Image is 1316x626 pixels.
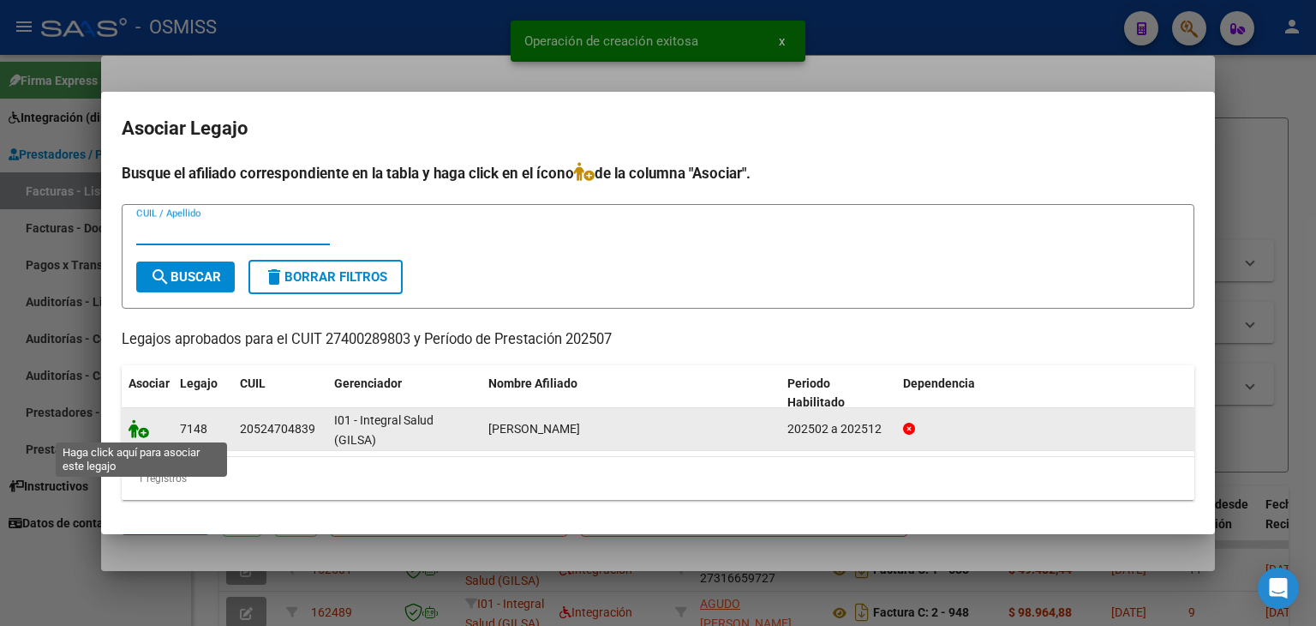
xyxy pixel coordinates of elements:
div: 1 registros [122,457,1194,500]
span: Gerenciador [334,376,402,390]
div: 202502 a 202512 [787,419,889,439]
span: Borrar Filtros [264,269,387,285]
mat-icon: delete [264,267,284,287]
datatable-header-cell: Gerenciador [327,365,482,422]
div: 20524704839 [240,419,315,439]
span: 7148 [180,422,207,436]
p: Legajos aprobados para el CUIT 27400289803 y Período de Prestación 202507 [122,329,1194,351]
span: ROMEO MAXIMO [488,422,580,436]
h2: Asociar Legajo [122,112,1194,145]
span: CUIL [240,376,266,390]
span: Legajo [180,376,218,390]
button: Borrar Filtros [248,260,403,294]
datatable-header-cell: Periodo Habilitado [781,365,896,422]
span: Asociar [129,376,170,390]
button: Buscar [136,262,235,292]
span: Dependencia [903,376,975,390]
span: I01 - Integral Salud (GILSA) [334,413,434,447]
h4: Busque el afiliado correspondiente en la tabla y haga click en el ícono de la columna "Asociar". [122,162,1194,184]
span: Buscar [150,269,221,285]
datatable-header-cell: Dependencia [896,365,1195,422]
datatable-header-cell: Asociar [122,365,173,422]
datatable-header-cell: Legajo [173,365,233,422]
span: Periodo Habilitado [787,376,845,410]
mat-icon: search [150,267,170,287]
datatable-header-cell: Nombre Afiliado [482,365,781,422]
span: Nombre Afiliado [488,376,577,390]
div: Open Intercom Messenger [1258,568,1299,609]
datatable-header-cell: CUIL [233,365,327,422]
